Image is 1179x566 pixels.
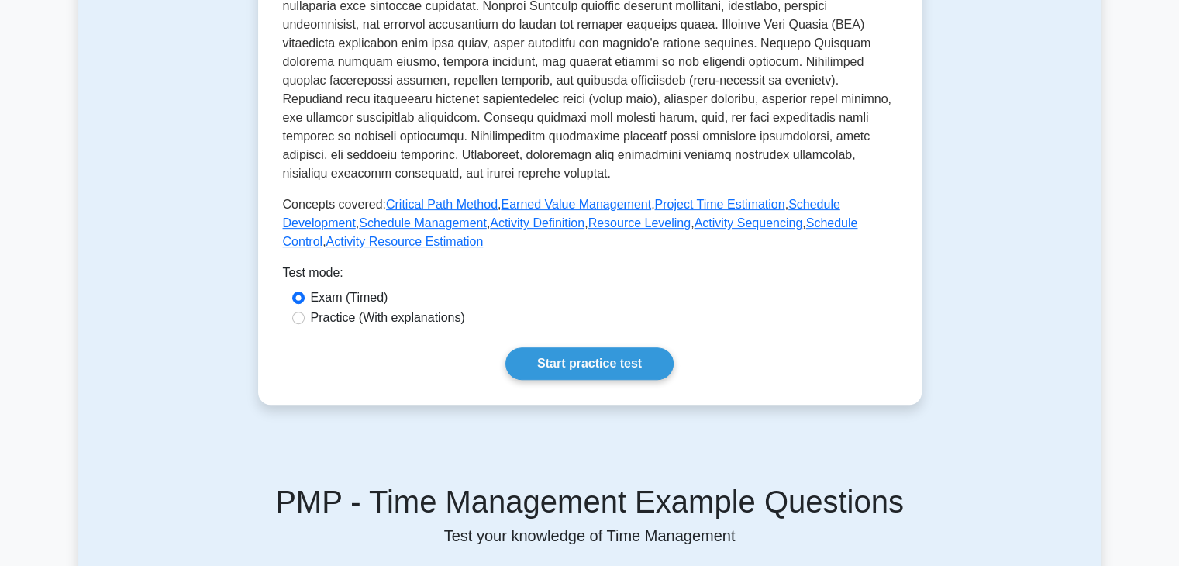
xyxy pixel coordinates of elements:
a: Schedule Control [283,216,858,248]
a: Resource Leveling [588,216,691,230]
label: Practice (With explanations) [311,309,465,327]
div: Test mode: [283,264,897,288]
a: Project Time Estimation [654,198,784,211]
a: Schedule Management [359,216,487,230]
a: Activity Sequencing [695,216,803,230]
p: Concepts covered: , , , , , , , , , [283,195,897,251]
a: Start practice test [505,347,674,380]
p: Test your knowledge of Time Management [88,526,1092,545]
a: Critical Path Method [386,198,498,211]
a: Activity Definition [490,216,584,230]
a: Activity Resource Estimation [326,235,484,248]
label: Exam (Timed) [311,288,388,307]
h5: PMP - Time Management Example Questions [88,483,1092,520]
a: Earned Value Management [501,198,651,211]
